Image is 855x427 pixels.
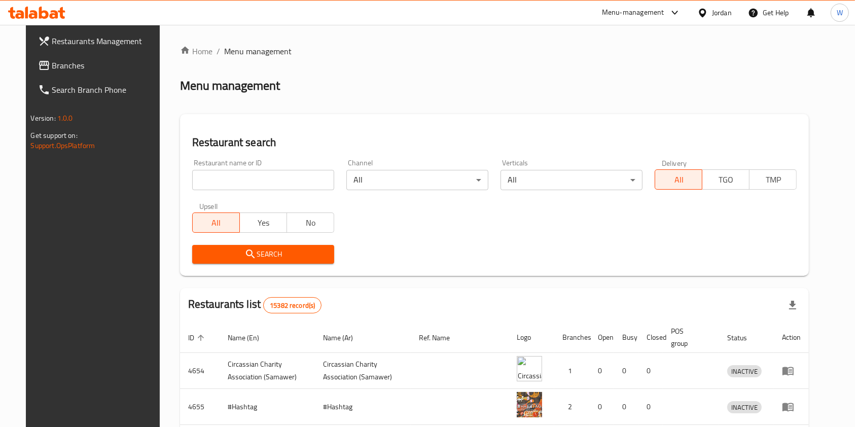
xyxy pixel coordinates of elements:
span: INACTIVE [727,366,762,377]
button: TGO [702,169,750,190]
div: Menu [782,401,801,413]
span: No [291,216,330,230]
span: Ref. Name [419,332,463,344]
td: 0 [614,353,638,389]
th: Busy [614,322,638,353]
span: INACTIVE [727,402,762,413]
button: All [655,169,702,190]
span: Get support on: [31,129,78,142]
span: All [659,172,698,187]
button: TMP [749,169,797,190]
nav: breadcrumb [180,45,809,57]
td: 0 [590,353,614,389]
button: Search [192,245,334,264]
th: Action [774,322,809,353]
td: 4654 [180,353,220,389]
button: No [287,212,334,233]
input: Search for restaurant name or ID.. [192,170,334,190]
th: Closed [638,322,663,353]
td: 0 [638,389,663,425]
td: 2 [554,389,590,425]
td: ​Circassian ​Charity ​Association​ (Samawer) [220,353,315,389]
div: All [346,170,488,190]
td: 0 [614,389,638,425]
img: #Hashtag [517,392,542,417]
span: Yes [244,216,283,230]
span: 15382 record(s) [264,301,321,310]
label: Delivery [662,159,687,166]
span: TMP [754,172,793,187]
img: ​Circassian ​Charity ​Association​ (Samawer) [517,356,542,381]
a: Branches [30,53,169,78]
td: #Hashtag [220,389,315,425]
span: TGO [706,172,745,187]
span: ID [188,332,207,344]
a: Search Branch Phone [30,78,169,102]
h2: Menu management [180,78,280,94]
span: Name (Ar) [324,332,367,344]
span: Restaurants Management [52,35,161,47]
a: Restaurants Management [30,29,169,53]
div: Menu [782,365,801,377]
a: Support.OpsPlatform [31,139,95,152]
span: Name (En) [228,332,272,344]
label: Upsell [199,202,218,209]
div: Menu-management [602,7,664,19]
button: All [192,212,240,233]
span: Version: [31,112,56,125]
td: 0 [638,353,663,389]
span: Status [727,332,760,344]
span: 1.0.0 [57,112,73,125]
div: All [501,170,643,190]
th: Open [590,322,614,353]
div: Jordan [712,7,732,18]
span: Branches [52,59,161,72]
td: #Hashtag [315,389,411,425]
span: Search [200,248,326,261]
span: POS group [671,325,707,349]
div: Export file [780,293,805,317]
td: 4655 [180,389,220,425]
h2: Restaurant search [192,135,797,150]
h2: Restaurants list [188,297,322,313]
td: 1 [554,353,590,389]
span: Menu management [224,45,292,57]
th: Branches [554,322,590,353]
a: Home [180,45,212,57]
div: Total records count [263,297,322,313]
button: Yes [239,212,287,233]
td: ​Circassian ​Charity ​Association​ (Samawer) [315,353,411,389]
th: Logo [509,322,554,353]
span: All [197,216,236,230]
td: 0 [590,389,614,425]
span: Search Branch Phone [52,84,161,96]
span: W [837,7,843,18]
li: / [217,45,220,57]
